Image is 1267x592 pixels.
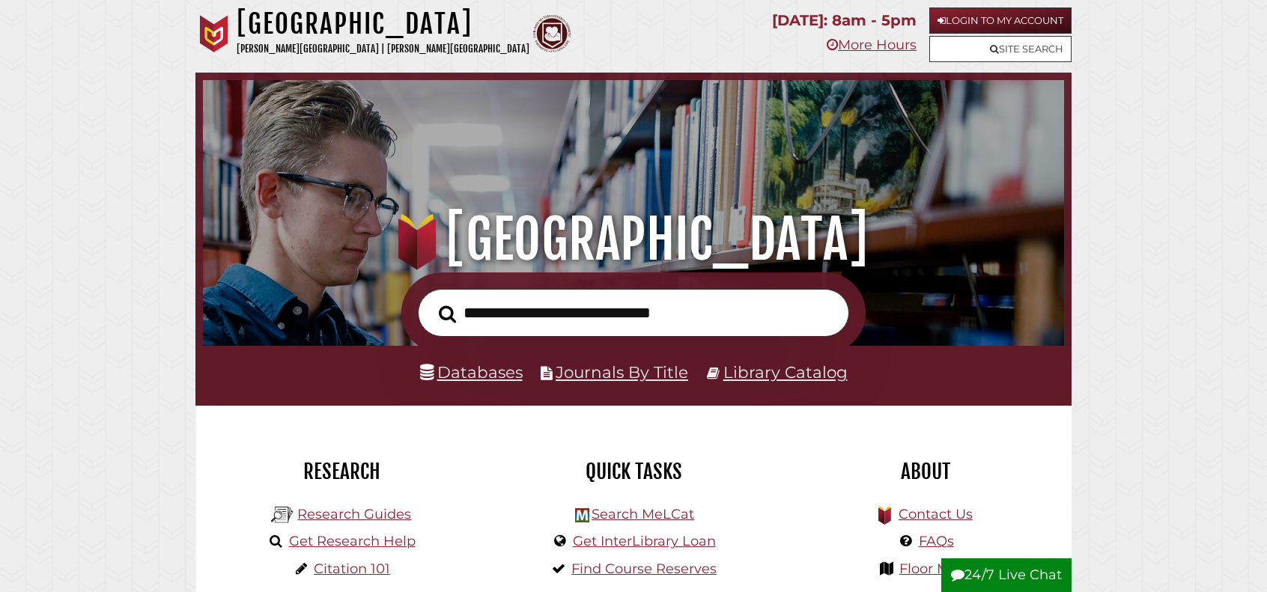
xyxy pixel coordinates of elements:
[195,15,233,52] img: Calvin University
[314,561,390,577] a: Citation 101
[929,36,1072,62] a: Site Search
[420,362,523,382] a: Databases
[929,7,1072,34] a: Login to My Account
[297,506,411,522] a: Research Guides
[431,301,464,328] button: Search
[772,7,917,34] p: [DATE]: 8am - 5pm
[592,506,694,522] a: Search MeLCat
[919,533,954,549] a: FAQs
[533,15,571,52] img: Calvin Theological Seminary
[573,533,716,549] a: Get InterLibrary Loan
[575,508,589,522] img: Hekman Library Logo
[237,7,529,40] h1: [GEOGRAPHIC_DATA]
[899,506,973,522] a: Contact Us
[571,561,717,577] a: Find Course Reserves
[556,362,688,382] a: Journals By Title
[289,533,416,549] a: Get Research Help
[791,459,1060,484] h2: About
[439,305,456,323] i: Search
[222,207,1045,272] h1: [GEOGRAPHIC_DATA]
[723,362,848,382] a: Library Catalog
[899,561,973,577] a: Floor Maps
[499,459,768,484] h2: Quick Tasks
[827,37,917,53] a: More Hours
[237,40,529,58] p: [PERSON_NAME][GEOGRAPHIC_DATA] | [PERSON_NAME][GEOGRAPHIC_DATA]
[271,504,294,526] img: Hekman Library Logo
[207,459,476,484] h2: Research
